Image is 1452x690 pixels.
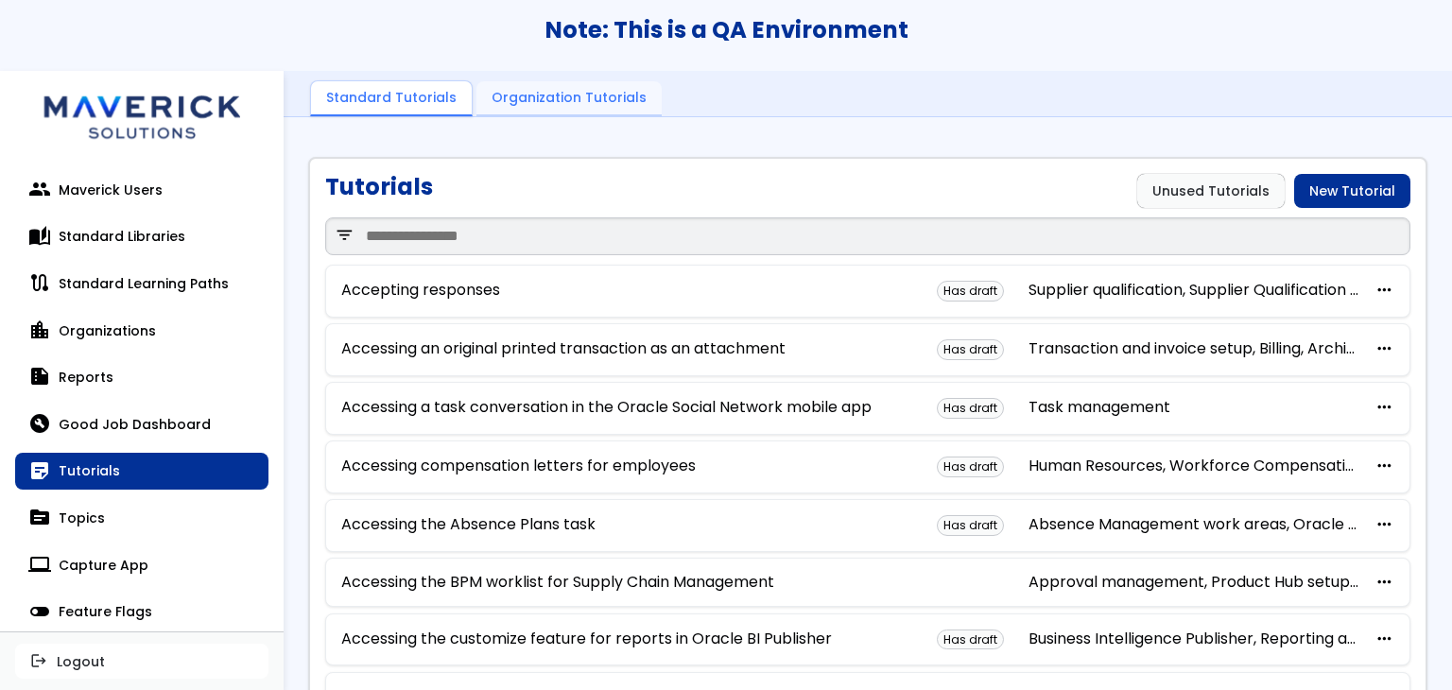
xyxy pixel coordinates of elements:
[30,181,49,199] span: people
[335,227,354,245] span: filter_list
[341,399,872,416] a: Accessing a task conversation in the Oracle Social Network mobile app
[30,227,49,246] span: auto_stories
[1028,340,1359,357] div: Transaction and invoice setup, Billing, and Archive FIN
[937,339,1004,360] div: Has draft
[30,653,47,668] span: logout
[15,265,268,302] a: routeStandard Learning Paths
[1028,516,1359,533] div: Absence Management work areas, Oracle Absence Management Cloud Overview, Archive HCM, and Absence...
[15,546,268,584] a: computerCapture App
[30,556,49,575] span: computer
[15,453,268,491] a: sticky_note_2Tutorials
[1028,282,1359,299] div: Supplier qualification, Supplier Qualification Management, Supplier Qualifications, Module 1 - Ma...
[15,593,268,630] a: toggle_offFeature Flags
[15,358,268,396] a: summarizeReports
[937,457,1004,477] div: Has draft
[310,80,473,117] a: Standard Tutorials
[937,398,1004,419] div: Has draft
[937,630,1004,650] div: Has draft
[15,405,268,443] a: build_circleGood Job Dashboard
[341,457,696,474] a: Accessing compensation letters for employees
[1374,399,1394,417] button: more_horiz
[1374,340,1394,358] button: more_horiz
[325,174,433,208] h1: Tutorials
[1028,630,1359,647] div: Business Intelligence Publisher, Reporting and Audit, Reporting, Transactions: Business Intellige...
[341,574,774,591] a: Accessing the BPM worklist for Supply Chain Management
[15,312,268,350] a: location_cityOrganizations
[28,71,255,156] img: logo.svg
[15,171,268,209] a: peopleMaverick Users
[30,321,49,340] span: location_city
[30,274,49,293] span: route
[1374,282,1394,300] button: more_horiz
[1028,457,1359,474] div: Human Resources, Workforce Compensation Worksheets, Workforce compensation plans, Workforce Compe...
[341,340,786,357] a: Accessing an original printed transaction as an attachment
[15,499,268,537] a: topicTopics
[1028,399,1359,416] div: Task management
[30,415,49,434] span: build_circle
[1374,457,1394,475] button: more_horiz
[1028,574,1359,591] div: Approval management, Product Hub setup and configuration, and Archive SCM
[937,281,1004,302] div: Has draft
[1374,574,1394,592] button: more_horiz
[341,516,596,533] a: Accessing the Absence Plans task
[15,217,268,255] a: auto_storiesStandard Libraries
[1137,174,1285,208] a: Unused Tutorials
[30,509,49,527] span: topic
[1374,630,1394,648] button: more_horiz
[937,515,1004,536] div: Has draft
[341,630,832,647] a: Accessing the customize feature for reports in Oracle BI Publisher
[30,461,49,480] span: sticky_note_2
[341,282,500,299] a: Accepting responses
[1374,516,1394,534] button: more_horiz
[1294,174,1410,208] a: New Tutorial
[15,644,268,678] button: logoutLogout
[30,602,49,621] span: toggle_off
[30,368,49,387] span: summarize
[476,81,662,117] a: Organization Tutorials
